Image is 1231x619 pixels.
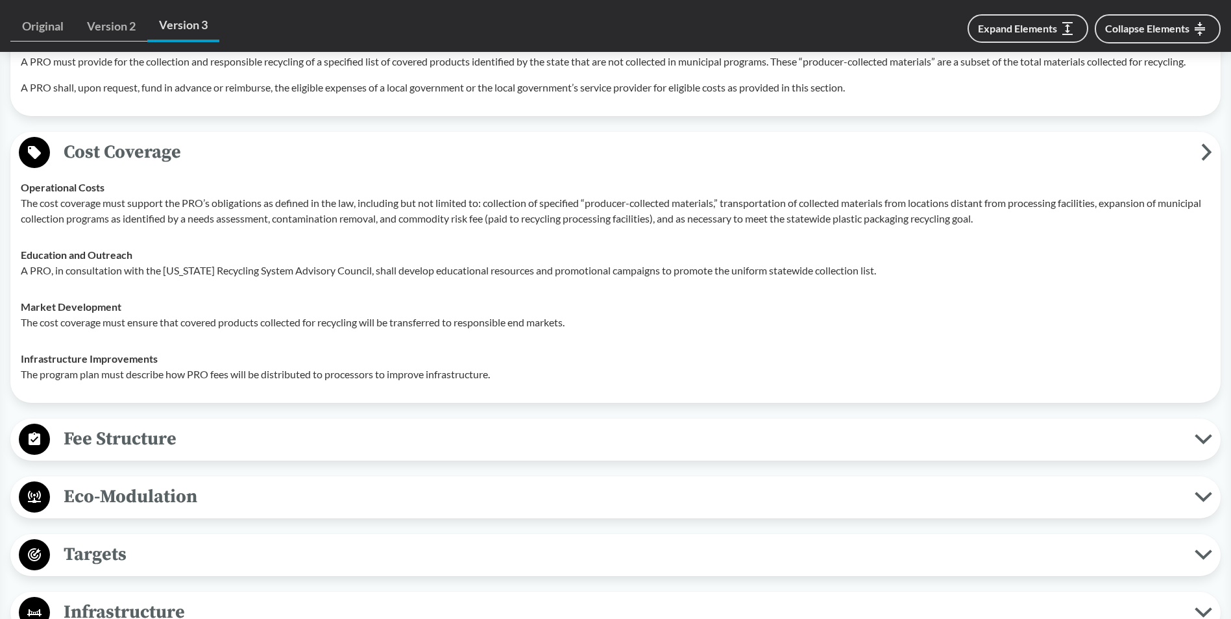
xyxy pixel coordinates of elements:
[21,352,158,365] strong: Infrastructure Improvements
[21,80,1210,95] p: A PRO shall, upon request, fund in advance or reimburse, the eligible expenses of a local governm...
[10,12,75,42] a: Original
[15,136,1216,169] button: Cost Coverage
[21,181,104,193] strong: Operational Costs
[50,138,1201,167] span: Cost Coverage
[15,423,1216,456] button: Fee Structure
[50,424,1195,454] span: Fee Structure
[15,481,1216,514] button: Eco-Modulation
[15,539,1216,572] button: Targets
[1095,14,1221,43] button: Collapse Elements
[21,54,1210,69] p: A PRO must provide for the collection and responsible recycling of a specified list of covered pr...
[21,249,132,261] strong: Education and Outreach
[21,315,1210,330] p: The cost coverage must ensure that covered products collected for recycling will be transferred t...
[21,195,1210,226] p: The cost coverage must support the PRO’s obligations as defined in the law, including but not lim...
[50,482,1195,511] span: Eco-Modulation
[21,300,121,313] strong: Market Development
[75,12,147,42] a: Version 2
[21,367,1210,382] p: The program plan must describe how PRO fees will be distributed to processors to improve infrastr...
[50,540,1195,569] span: Targets
[21,263,1210,278] p: A PRO, in consultation with the [US_STATE] Recycling System Advisory Council, shall develop educa...
[968,14,1088,43] button: Expand Elements
[147,10,219,42] a: Version 3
